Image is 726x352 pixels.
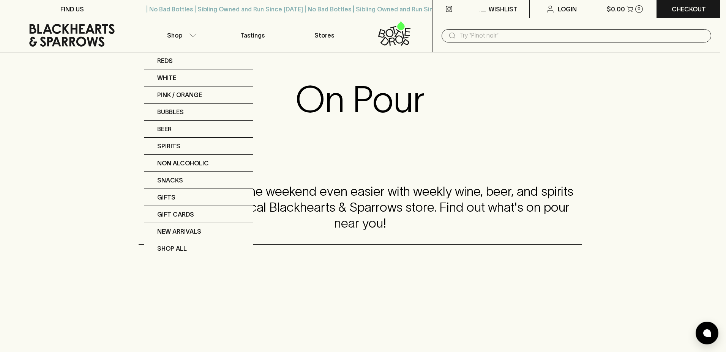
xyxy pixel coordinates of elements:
p: Bubbles [157,107,184,116]
a: Snacks [144,172,253,189]
p: Non Alcoholic [157,159,209,168]
a: Spirits [144,138,253,155]
a: Gift Cards [144,206,253,223]
p: Snacks [157,176,183,185]
a: Bubbles [144,104,253,121]
a: White [144,69,253,86]
p: Gifts [157,193,175,202]
a: Non Alcoholic [144,155,253,172]
a: SHOP ALL [144,240,253,257]
a: Reds [144,52,253,69]
p: Spirits [157,141,180,151]
p: White [157,73,176,82]
p: Pink / Orange [157,90,202,99]
p: Reds [157,56,173,65]
p: Gift Cards [157,210,194,219]
img: bubble-icon [703,329,711,337]
a: Gifts [144,189,253,206]
p: SHOP ALL [157,244,187,253]
a: Pink / Orange [144,86,253,104]
a: New Arrivals [144,223,253,240]
a: Beer [144,121,253,138]
p: New Arrivals [157,227,201,236]
p: Beer [157,124,172,134]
